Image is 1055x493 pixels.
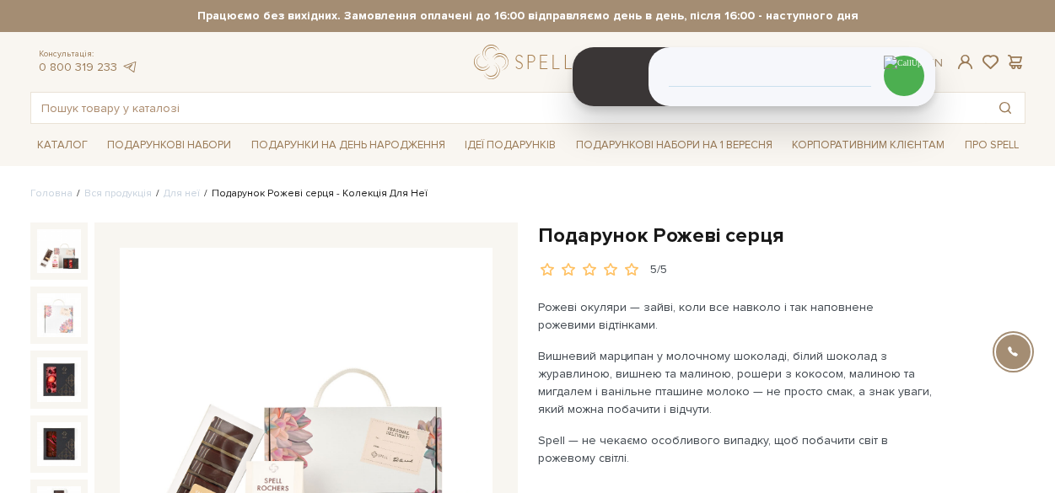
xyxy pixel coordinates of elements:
a: En [928,56,943,70]
a: Подарунки на День народження [245,132,452,158]
a: Каталог [30,132,94,158]
p: Spell — не чекаємо особливого випадку, щоб побачити світ в рожевому світлі. [538,431,934,467]
a: logo [474,45,579,79]
a: Ідеї подарунків [458,132,562,158]
a: 0 800 319 233 [39,60,117,74]
p: Рожеві окуляри — зайві, коли все навколо і так наповнене рожевими відтінками. [538,298,934,334]
a: Корпоративним клієнтам [785,131,951,159]
p: Вишневий марципан у молочному шоколаді, білий шоколад з журавлиною, вишнею та малиною, рошери з к... [538,347,934,418]
button: Пошук товару у каталозі [986,93,1025,123]
strong: Працюємо без вихідних. Замовлення оплачені до 16:00 відправляємо день в день, після 16:00 - насту... [30,8,1025,24]
a: Для неї [164,187,200,200]
img: Подарунок Рожеві серця [37,229,81,273]
a: Про Spell [958,132,1025,158]
li: Подарунок Рожеві серця - Колекція Для Неї [200,186,428,201]
a: Подарункові набори на 1 Вересня [569,131,779,159]
span: Консультація: [39,49,138,60]
img: Подарунок Рожеві серця [37,357,81,401]
div: 5/5 [650,262,667,278]
a: telegram [121,60,138,74]
img: Подарунок Рожеві серця [37,293,81,337]
img: Подарунок Рожеві серця [37,422,81,466]
a: Подарункові набори [100,132,238,158]
a: Головна [30,187,73,200]
h1: Подарунок Рожеві серця [538,222,1025,249]
a: Вся продукція [84,187,152,200]
input: Пошук товару у каталозі [31,93,986,123]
